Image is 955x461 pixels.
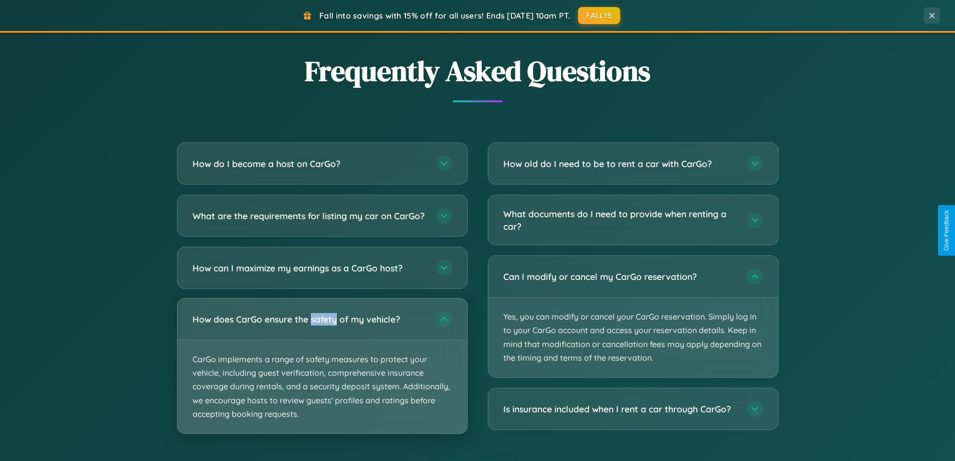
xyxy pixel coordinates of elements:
h3: How old do I need to be to rent a car with CarGo? [503,158,737,170]
p: Yes, you can modify or cancel your CarGo reservation. Simply log in to your CarGo account and acc... [488,297,778,377]
h3: How can I maximize my earnings as a CarGo host? [193,262,426,274]
h2: Frequently Asked Questions [177,52,779,90]
div: Give Feedback [943,210,950,251]
h3: Can I modify or cancel my CarGo reservation? [503,270,737,283]
h3: What are the requirements for listing my car on CarGo? [193,210,426,222]
h3: How do I become a host on CarGo? [193,158,426,170]
button: FALL15 [578,7,620,24]
span: Fall into savings with 15% off for all users! Ends [DATE] 10am PT. [319,11,570,21]
h3: Is insurance included when I rent a car through CarGo? [503,403,737,415]
h3: How does CarGo ensure the safety of my vehicle? [193,313,426,326]
h3: What documents do I need to provide when renting a car? [503,208,737,232]
p: CarGo implements a range of safety measures to protect your vehicle, including guest verification... [177,340,467,433]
